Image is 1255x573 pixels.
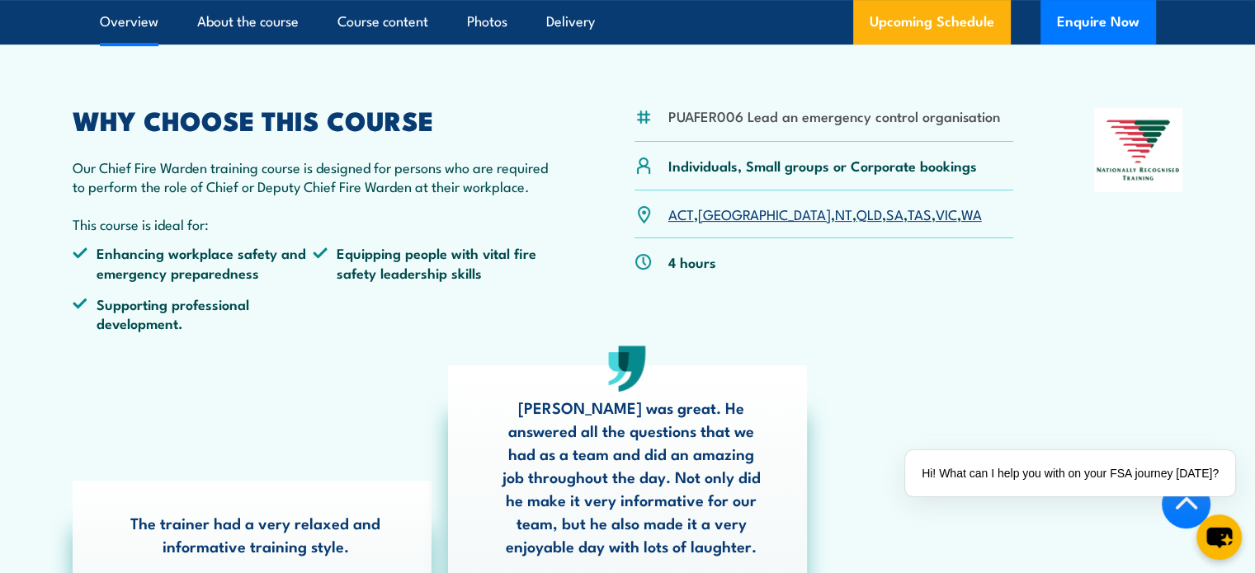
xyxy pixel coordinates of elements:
li: PUAFER006 Lead an emergency control organisation [668,106,1000,125]
a: QLD [856,204,882,223]
img: Nationally Recognised Training logo. [1094,108,1183,192]
p: , , , , , , , [668,204,982,223]
p: Our Chief Fire Warden training course is designed for persons who are required to perform the rol... [73,157,554,196]
a: [GEOGRAPHIC_DATA] [698,204,831,223]
a: NT [835,204,852,223]
p: [PERSON_NAME] was great. He answered all the questions that we had as a team and did an amazing j... [497,396,766,557]
a: ACT [668,204,694,223]
li: Equipping people with vital fire safety leadership skills [313,243,554,282]
p: This course is ideal for: [73,214,554,233]
li: Supporting professional development. [73,294,314,333]
li: Enhancing workplace safety and emergency preparedness [73,243,314,282]
div: Hi! What can I help you with on your FSA journey [DATE]? [905,450,1235,496]
h2: WHY CHOOSE THIS COURSE [73,108,554,131]
p: 4 hours [668,252,716,271]
button: chat-button [1196,514,1242,560]
p: Individuals, Small groups or Corporate bookings [668,156,977,175]
a: VIC [936,204,957,223]
a: WA [961,204,982,223]
p: The trainer had a very relaxed and informative training style. [121,511,390,557]
a: SA [886,204,904,223]
a: TAS [908,204,932,223]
